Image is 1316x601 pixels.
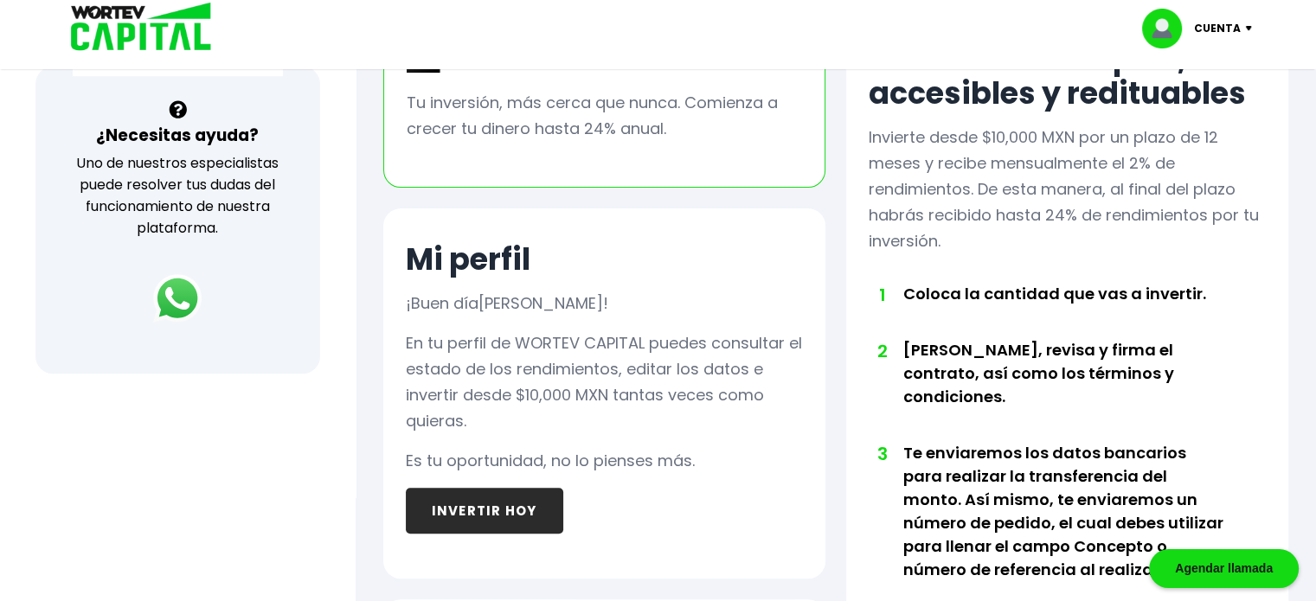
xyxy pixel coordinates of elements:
h3: ¿Necesitas ayuda? [96,123,259,148]
span: [PERSON_NAME] [478,292,603,314]
span: 3 [877,441,886,467]
h2: Mi perfil [406,242,530,277]
h2: Inversiones simples, accesibles y redituables [869,42,1266,111]
span: 2 [877,338,886,364]
button: INVERTIR HOY [406,488,563,534]
img: icon-down [1241,26,1264,31]
li: Coloca la cantidad que vas a invertir. [903,282,1226,338]
p: ¡Buen día ! [406,291,608,316]
div: Agendar llamada [1149,549,1299,588]
img: logos_whatsapp-icon.242b2217.svg [153,274,202,323]
span: 1 [877,282,886,308]
p: Es tu oportunidad, no lo pienses más. [406,448,695,474]
img: profile-image [1142,9,1194,48]
li: [PERSON_NAME], revisa y firma el contrato, así como los términos y condiciones. [903,338,1226,441]
p: En tu perfil de WORTEV CAPITAL puedes consultar el estado de los rendimientos, editar los datos e... [406,330,803,434]
p: Uno de nuestros especialistas puede resolver tus dudas del funcionamiento de nuestra plataforma. [58,152,298,239]
p: Invierte desde $10,000 MXN por un plazo de 12 meses y recibe mensualmente el 2% de rendimientos. ... [869,125,1266,254]
p: Tu inversión, más cerca que nunca. Comienza a crecer tu dinero hasta 24% anual. [407,90,802,142]
p: Cuenta [1194,16,1241,42]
